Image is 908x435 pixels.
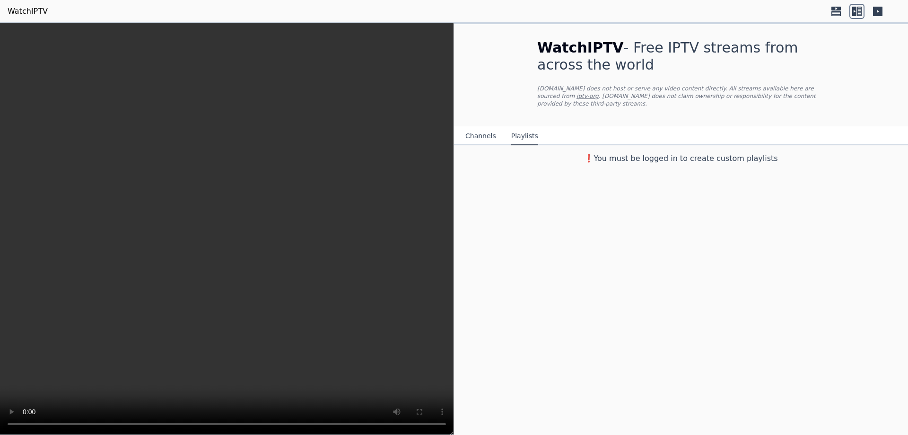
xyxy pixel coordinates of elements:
[8,6,48,17] a: WatchIPTV
[576,93,599,99] a: iptv-org
[511,127,538,145] button: Playlists
[537,39,825,73] h1: - Free IPTV streams from across the world
[537,39,624,56] span: WatchIPTV
[522,153,840,164] h3: ❗️You must be logged in to create custom playlists
[537,85,825,107] p: [DOMAIN_NAME] does not host or serve any video content directly. All streams available here are s...
[465,127,496,145] button: Channels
